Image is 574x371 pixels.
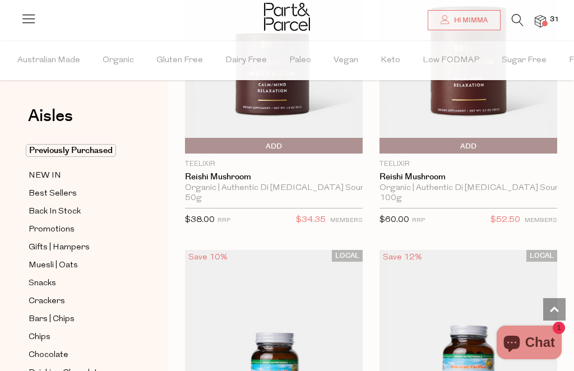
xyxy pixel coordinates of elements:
[185,193,202,203] span: 50g
[29,169,131,183] a: NEW IN
[29,258,131,272] a: Muesli | Oats
[379,138,557,154] button: Add To Parcel
[217,217,230,224] small: RRP
[423,41,479,80] span: Low FODMAP
[332,250,363,262] span: LOCAL
[296,213,326,228] span: $34.35
[29,222,131,236] a: Promotions
[29,348,131,362] a: Chocolate
[29,330,131,344] a: Chips
[493,326,565,362] inbox-online-store-chat: Shopify online store chat
[490,213,520,228] span: $52.50
[428,10,501,30] a: Hi Mimma
[334,41,358,80] span: Vegan
[29,205,131,219] a: Back In Stock
[17,41,80,80] span: Australian Made
[185,250,231,265] div: Save 10%
[379,172,557,182] a: Reishi Mushroom
[29,240,131,254] a: Gifts | Hampers
[29,349,68,362] span: Chocolate
[185,138,363,154] button: Add To Parcel
[29,144,131,157] a: Previously Purchased
[29,241,90,254] span: Gifts | Hampers
[379,216,409,224] span: $60.00
[29,331,50,344] span: Chips
[29,169,61,183] span: NEW IN
[379,159,557,169] p: Teelixir
[185,216,215,224] span: $38.00
[225,41,267,80] span: Dairy Free
[289,41,311,80] span: Paleo
[26,144,116,157] span: Previously Purchased
[451,16,488,25] span: Hi Mimma
[29,223,75,236] span: Promotions
[29,294,131,308] a: Crackers
[29,277,56,290] span: Snacks
[412,217,425,224] small: RRP
[29,276,131,290] a: Snacks
[185,183,363,193] div: Organic | Authentic Di [MEDICAL_DATA] Source
[29,205,81,219] span: Back In Stock
[28,104,73,128] span: Aisles
[379,193,402,203] span: 100g
[526,250,557,262] span: LOCAL
[185,172,363,182] a: Reishi Mushroom
[29,259,78,272] span: Muesli | Oats
[330,217,363,224] small: MEMBERS
[185,159,363,169] p: Teelixir
[29,295,65,308] span: Crackers
[103,41,134,80] span: Organic
[29,313,75,326] span: Bars | Chips
[29,187,77,201] span: Best Sellers
[29,312,131,326] a: Bars | Chips
[535,15,546,27] a: 31
[502,41,547,80] span: Sugar Free
[156,41,203,80] span: Gluten Free
[547,15,562,25] span: 31
[28,108,73,136] a: Aisles
[29,187,131,201] a: Best Sellers
[381,41,400,80] span: Keto
[264,3,310,31] img: Part&Parcel
[379,250,425,265] div: Save 12%
[525,217,557,224] small: MEMBERS
[379,183,557,193] div: Organic | Authentic Di [MEDICAL_DATA] Source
